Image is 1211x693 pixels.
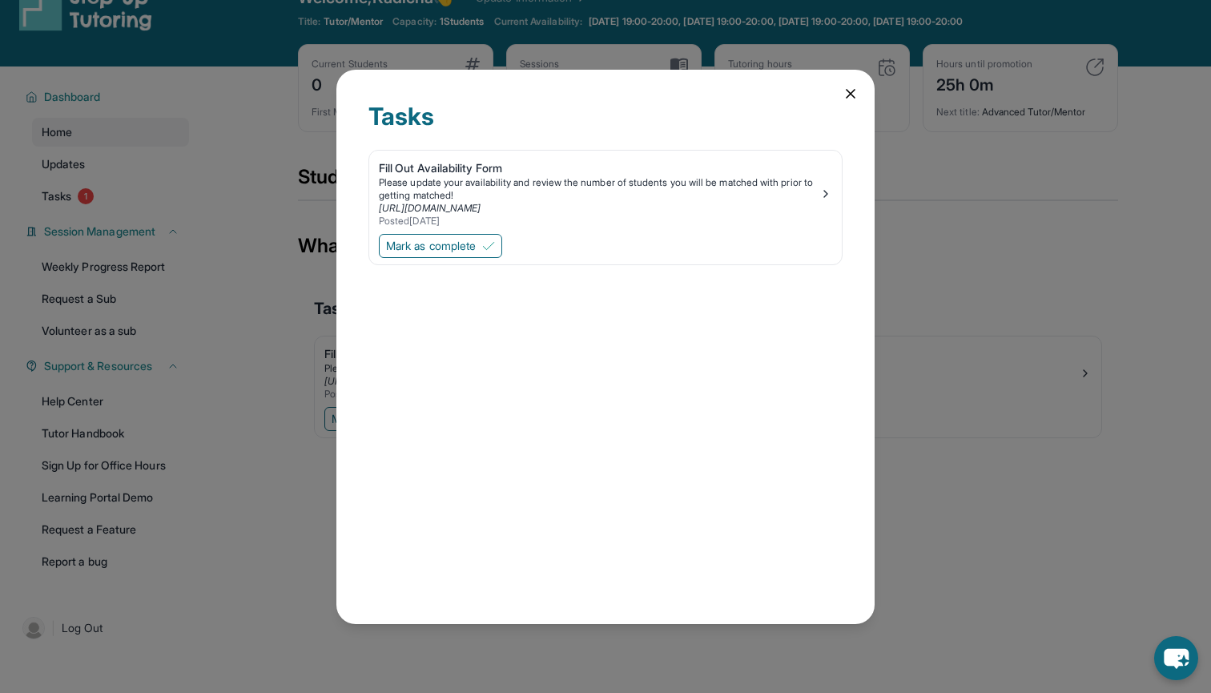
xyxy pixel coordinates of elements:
[379,234,502,258] button: Mark as complete
[379,176,819,202] div: Please update your availability and review the number of students you will be matched with prior ...
[379,215,819,228] div: Posted [DATE]
[379,202,481,214] a: [URL][DOMAIN_NAME]
[386,238,476,254] span: Mark as complete
[482,240,495,252] img: Mark as complete
[379,160,819,176] div: Fill Out Availability Form
[1154,636,1198,680] button: chat-button
[368,102,843,150] div: Tasks
[369,151,842,231] a: Fill Out Availability FormPlease update your availability and review the number of students you w...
